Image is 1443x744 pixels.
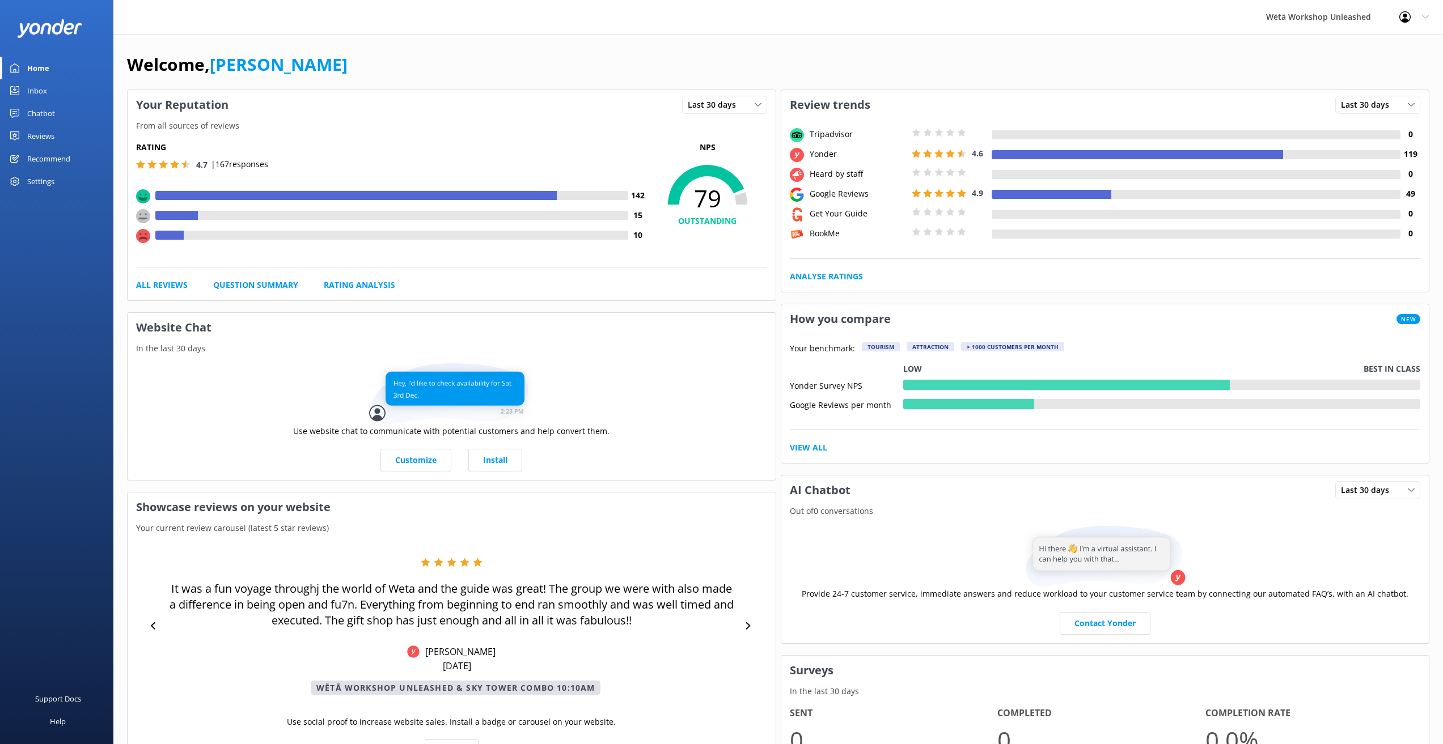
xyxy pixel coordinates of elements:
h4: 142 [628,189,648,202]
span: Last 30 days [688,99,743,111]
div: Support Docs [35,687,81,710]
h4: 15 [628,209,648,222]
p: In the last 30 days [128,342,776,355]
div: BookMe [807,227,909,240]
h4: Completed [997,706,1205,721]
img: conversation... [369,363,534,425]
a: Contact Yonder [1060,612,1150,635]
div: Google Reviews [807,188,909,200]
h4: OUTSTANDING [648,215,767,227]
p: Wētā Workshop Unleashed & Sky Tower COMBO 10:10am [311,681,600,695]
p: From all sources of reviews [128,120,776,132]
img: yonder-white-logo.png [17,19,82,38]
h3: Surveys [781,656,1429,685]
a: Customize [380,449,451,471]
a: Question Summary [213,279,298,291]
span: 4.9 [972,188,983,198]
div: Help [50,710,66,733]
p: [PERSON_NAME] [420,645,496,658]
p: It was a fun voyage throughj the world of Weta and the guide was great! The group we were with al... [168,581,735,628]
div: Google Reviews per month [790,399,903,409]
span: Last 30 days [1341,99,1396,111]
a: View All [790,441,827,454]
img: assistant... [1023,526,1187,588]
div: > 1000 customers per month [961,342,1064,351]
div: Reviews [27,125,54,147]
p: Out of 0 conversations [781,505,1429,517]
h1: Welcome, [127,51,348,78]
img: Yonder [407,645,420,658]
div: Heard by staff [807,168,909,180]
a: Install [468,449,522,471]
div: Attraction [907,342,954,351]
a: Analyse Ratings [790,270,863,283]
div: Get Your Guide [807,207,909,220]
div: Tourism [862,342,900,351]
p: Low [903,363,922,375]
p: Best in class [1364,363,1420,375]
h3: Website Chat [128,313,776,342]
div: Yonder [807,148,909,160]
h3: Your Reputation [128,90,237,120]
h4: 0 [1400,227,1420,240]
p: | 167 responses [211,158,268,171]
p: NPS [648,141,767,154]
h4: 0 [1400,207,1420,220]
p: In the last 30 days [781,685,1429,698]
a: All Reviews [136,279,188,291]
div: Tripadvisor [807,128,909,141]
span: Last 30 days [1341,484,1396,496]
div: Recommend [27,147,70,170]
p: [DATE] [443,660,471,672]
span: New [1397,314,1420,324]
div: Chatbot [27,102,55,125]
h4: 0 [1400,168,1420,180]
span: 4.6 [972,148,983,159]
p: Provide 24-7 customer service, immediate answers and reduce workload to your customer service tea... [802,588,1408,600]
span: 79 [648,184,767,212]
h3: Review trends [781,90,879,120]
div: Settings [27,170,54,193]
h5: Rating [136,141,648,154]
h4: 119 [1400,148,1420,160]
div: Yonder Survey NPS [790,380,903,390]
h4: Sent [790,706,998,721]
h3: How you compare [781,304,899,334]
h4: 10 [628,229,648,241]
span: 4.7 [196,159,208,170]
p: Your current review carousel (latest 5 star reviews) [128,522,776,534]
h3: Showcase reviews on your website [128,492,776,522]
p: Use website chat to communicate with potential customers and help convert them. [293,425,610,437]
div: Home [27,57,49,79]
h4: 49 [1400,188,1420,200]
h3: AI Chatbot [781,475,859,505]
a: Rating Analysis [324,279,395,291]
a: [PERSON_NAME] [210,53,348,76]
p: Use social proof to increase website sales. Install a badge or carousel on your website. [287,716,616,728]
h4: Completion Rate [1205,706,1414,721]
div: Inbox [27,79,47,102]
p: Your benchmark: [790,342,855,356]
h4: 0 [1400,128,1420,141]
